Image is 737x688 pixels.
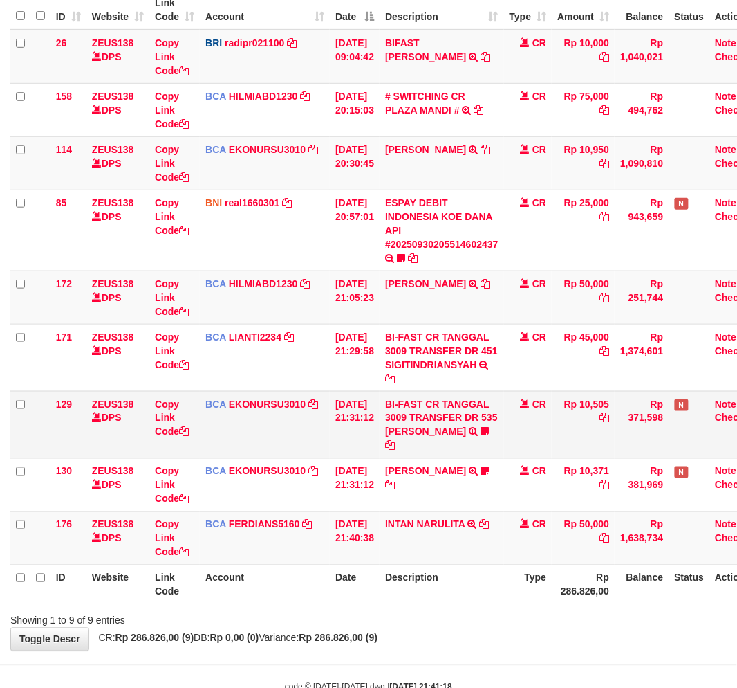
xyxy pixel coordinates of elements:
[330,324,380,391] td: [DATE] 21:29:58
[615,271,669,324] td: Rp 251,744
[56,144,72,155] span: 114
[552,190,615,271] td: Rp 25,000
[669,565,710,604] th: Status
[155,466,189,505] a: Copy Link Code
[86,83,149,136] td: DPS
[56,399,72,410] span: 129
[225,37,284,48] a: radipr021100
[92,332,134,343] a: ZEUS138
[552,512,615,565] td: Rp 50,000
[715,91,736,102] a: Note
[86,512,149,565] td: DPS
[715,332,736,343] a: Note
[715,144,736,155] a: Note
[155,144,189,183] a: Copy Link Code
[10,628,89,651] a: Toggle Descr
[481,278,491,289] a: Copy DIDI MULYADI to clipboard
[615,136,669,190] td: Rp 1,090,810
[532,197,546,208] span: CR
[229,332,281,343] a: LIANTI2234
[56,37,67,48] span: 26
[308,466,318,477] a: Copy EKONURSU3010 to clipboard
[615,83,669,136] td: Rp 494,762
[532,519,546,530] span: CR
[504,565,552,604] th: Type
[330,83,380,136] td: [DATE] 20:15:03
[532,91,546,102] span: CR
[205,519,226,530] span: BCA
[92,633,378,644] span: CR: DB: Variance:
[481,51,491,62] a: Copy BIFAST ERIKA S PAUN to clipboard
[92,466,134,477] a: ZEUS138
[385,519,465,530] a: INTAN NARULITA
[205,37,222,48] span: BRI
[532,332,546,343] span: CR
[205,91,226,102] span: BCA
[615,565,669,604] th: Balance
[86,565,149,604] th: Website
[229,91,298,102] a: HILMIABD1230
[92,91,134,102] a: ZEUS138
[715,519,736,530] a: Note
[330,565,380,604] th: Date
[715,197,736,208] a: Note
[715,37,736,48] a: Note
[92,197,134,208] a: ZEUS138
[599,480,609,491] a: Copy Rp 10,371 to clipboard
[715,278,736,289] a: Note
[715,466,736,477] a: Note
[50,565,86,604] th: ID
[155,91,189,129] a: Copy Link Code
[615,391,669,458] td: Rp 371,598
[385,399,498,437] a: BI-FAST CR TANGGAL 3009 TRANSFER DR 535 [PERSON_NAME]
[480,519,489,530] a: Copy INTAN NARULITA to clipboard
[552,324,615,391] td: Rp 45,000
[86,391,149,458] td: DPS
[532,399,546,410] span: CR
[552,391,615,458] td: Rp 10,505
[385,373,395,384] a: Copy BI-FAST CR TANGGAL 3009 TRANSFER DR 451 SIGITINDRIANSYAH to clipboard
[56,91,72,102] span: 158
[552,271,615,324] td: Rp 50,000
[92,278,134,289] a: ZEUS138
[675,467,689,478] span: Has Note
[330,190,380,271] td: [DATE] 20:57:01
[210,633,259,644] strong: Rp 0,00 (0)
[92,519,134,530] a: ZEUS138
[599,211,609,222] a: Copy Rp 25,000 to clipboard
[599,292,609,303] a: Copy Rp 50,000 to clipboard
[599,158,609,169] a: Copy Rp 10,950 to clipboard
[92,37,134,48] a: ZEUS138
[205,144,226,155] span: BCA
[303,519,312,530] a: Copy FERDIANS5160 to clipboard
[599,345,609,356] a: Copy Rp 45,000 to clipboard
[599,413,609,424] a: Copy Rp 10,505 to clipboard
[408,253,418,264] a: Copy ESPAY DEBIT INDONESIA KOE DANA API #20250930205514602437 to clipboard
[155,519,189,558] a: Copy Link Code
[56,197,67,208] span: 85
[385,37,466,62] a: BIFAST [PERSON_NAME]
[283,197,292,208] a: Copy real1660301 to clipboard
[385,197,498,250] a: ESPAY DEBIT INDONESIA KOE DANA API #20250930205514602437
[330,512,380,565] td: [DATE] 21:40:38
[300,91,310,102] a: Copy HILMIABD1230 to clipboard
[615,324,669,391] td: Rp 1,374,601
[200,565,330,604] th: Account
[552,136,615,190] td: Rp 10,950
[385,278,466,289] a: [PERSON_NAME]
[385,144,466,155] a: [PERSON_NAME]
[675,198,689,210] span: Has Note
[599,533,609,544] a: Copy Rp 50,000 to clipboard
[229,144,306,155] a: EKONURSU3010
[229,519,300,530] a: FERDIANS5160
[385,480,395,491] a: Copy DANIL FEBRIANSYAH to clipboard
[86,190,149,271] td: DPS
[532,466,546,477] span: CR
[385,91,465,116] a: # SWITCHING CR PLAZA MANDI #
[552,565,615,604] th: Rp 286.826,00
[552,30,615,84] td: Rp 10,000
[155,37,189,76] a: Copy Link Code
[532,278,546,289] span: CR
[205,197,222,208] span: BNI
[86,30,149,84] td: DPS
